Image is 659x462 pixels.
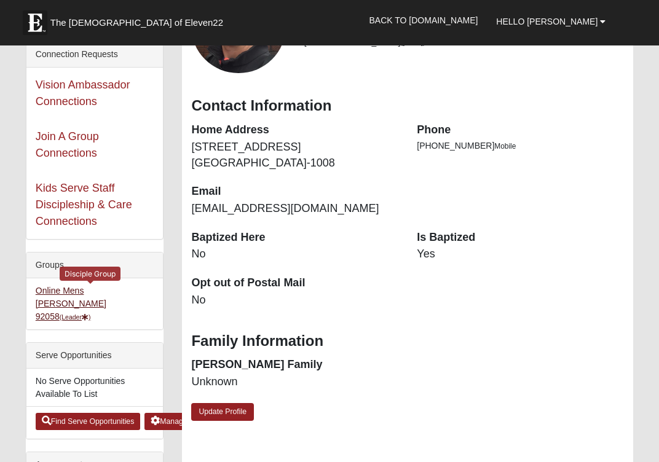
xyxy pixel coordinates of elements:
dd: [EMAIL_ADDRESS][DOMAIN_NAME] [191,201,398,217]
a: Back to [DOMAIN_NAME] [360,5,487,36]
dd: Yes [417,246,624,262]
li: No Serve Opportunities Available To List [26,369,164,407]
div: Groups [26,253,164,278]
a: Hello [PERSON_NAME] [487,6,615,37]
small: ([DATE]) [400,39,425,46]
dd: [STREET_ADDRESS] [GEOGRAPHIC_DATA]-1008 [191,139,398,171]
a: The [DEMOGRAPHIC_DATA] of Eleven22 [17,4,262,35]
h3: Contact Information [191,97,624,115]
a: Join A Group Connections [36,130,99,159]
dt: [PERSON_NAME] Family [191,357,398,373]
a: Online Mens [PERSON_NAME] 92058(Leader) [36,286,106,321]
a: Vision Ambassador Connections [36,79,130,108]
div: Connection Requests [26,42,164,68]
dt: Is Baptized [417,230,624,246]
dt: Baptized Here [191,230,398,246]
a: Find Serve Opportunities [36,413,141,430]
a: Update Profile [191,403,254,421]
li: [PHONE_NUMBER] [417,139,624,152]
span: The [DEMOGRAPHIC_DATA] of Eleven22 [50,17,223,29]
dd: Unknown [191,374,398,390]
img: Eleven22 logo [23,10,47,35]
span: Hello [PERSON_NAME] [496,17,598,26]
div: Serve Opportunities [26,343,164,369]
h3: Family Information [191,332,624,350]
a: Kids Serve Staff Discipleship & Care Connections [36,182,132,227]
dd: No [191,292,398,308]
a: Manage Serve Opportunities [144,413,262,430]
span: Mobile [494,142,516,151]
dt: Phone [417,122,624,138]
div: Disciple Group [60,267,120,281]
dd: No [191,246,398,262]
dt: Home Address [191,122,398,138]
dt: Email [191,184,398,200]
dt: Opt out of Postal Mail [191,275,398,291]
small: (Leader ) [60,313,91,321]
